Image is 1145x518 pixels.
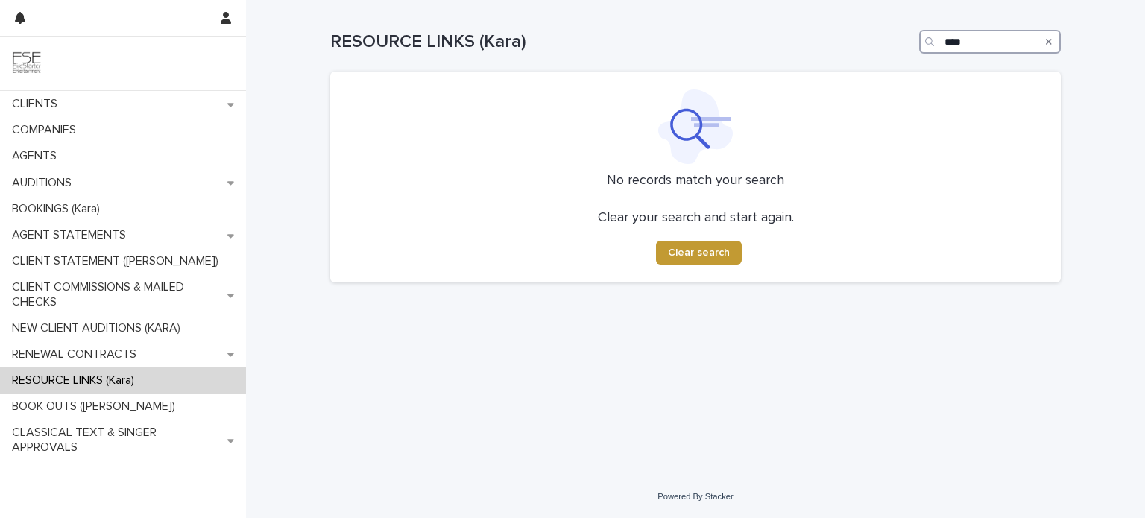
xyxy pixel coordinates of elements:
[330,31,913,53] h1: RESOURCE LINKS (Kara)
[919,30,1061,54] input: Search
[668,247,730,258] span: Clear search
[6,399,187,414] p: BOOK OUTS ([PERSON_NAME])
[6,347,148,361] p: RENEWAL CONTRACTS
[6,202,112,216] p: BOOKINGS (Kara)
[6,97,69,111] p: CLIENTS
[6,254,230,268] p: CLIENT STATEMENT ([PERSON_NAME])
[598,210,794,227] p: Clear your search and start again.
[656,241,742,265] button: Clear search
[657,492,733,501] a: Powered By Stacker
[6,176,83,190] p: AUDITIONS
[6,123,88,137] p: COMPANIES
[348,173,1043,189] p: No records match your search
[6,149,69,163] p: AGENTS
[6,321,192,335] p: NEW CLIENT AUDITIONS (KARA)
[6,228,138,242] p: AGENT STATEMENTS
[6,426,227,454] p: CLASSICAL TEXT & SINGER APPROVALS
[12,48,42,78] img: 9JgRvJ3ETPGCJDhvPVA5
[6,280,227,309] p: CLIENT COMMISSIONS & MAILED CHECKS
[6,373,146,388] p: RESOURCE LINKS (Kara)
